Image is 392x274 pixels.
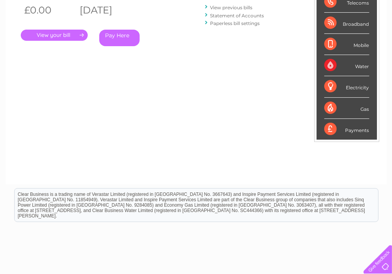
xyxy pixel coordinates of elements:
[324,76,369,97] div: Electricity
[257,33,271,38] a: Water
[341,33,360,38] a: Contact
[325,33,336,38] a: Blog
[21,2,76,18] th: £0.00
[15,4,378,37] div: Clear Business is a trading name of Verastar Limited (registered in [GEOGRAPHIC_DATA] No. 3667643...
[210,5,253,10] a: View previous bills
[21,30,88,41] a: .
[276,33,293,38] a: Energy
[324,119,369,140] div: Payments
[76,2,131,18] th: [DATE]
[210,20,260,26] a: Paperless bill settings
[367,33,385,38] a: Log out
[324,34,369,55] div: Mobile
[324,13,369,34] div: Broadband
[14,20,53,43] img: logo.png
[324,55,369,76] div: Water
[297,33,320,38] a: Telecoms
[324,98,369,119] div: Gas
[99,30,140,46] a: Pay Here
[247,4,300,13] a: 0333 014 3131
[210,13,264,18] a: Statement of Accounts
